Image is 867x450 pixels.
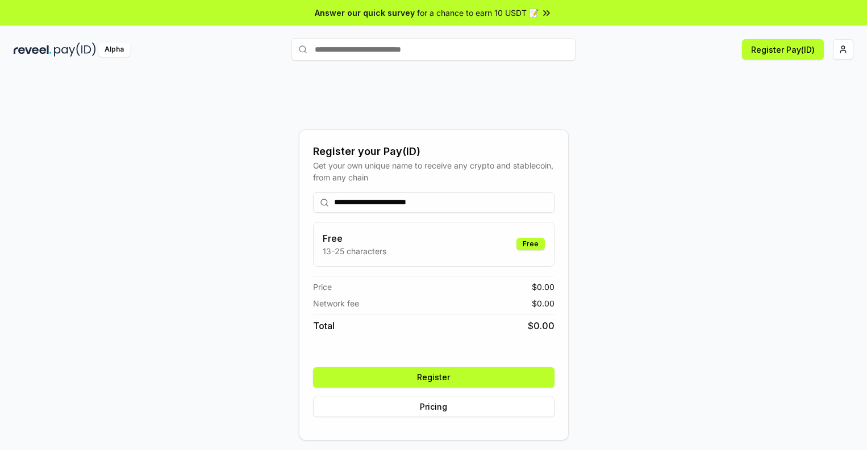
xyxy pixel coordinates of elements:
[417,7,539,19] span: for a chance to earn 10 USDT 📝
[323,245,386,257] p: 13-25 characters
[313,159,555,183] div: Get your own unique name to receive any crypto and stablecoin, from any chain
[313,297,359,309] span: Network fee
[742,39,824,60] button: Register Pay(ID)
[14,43,52,57] img: reveel_dark
[313,367,555,388] button: Register
[528,319,555,333] span: $ 0.00
[313,144,555,159] div: Register your Pay(ID)
[313,397,555,417] button: Pricing
[315,7,415,19] span: Answer our quick survey
[532,281,555,293] span: $ 0.00
[516,238,545,250] div: Free
[532,297,555,309] span: $ 0.00
[313,319,335,333] span: Total
[54,43,96,57] img: pay_id
[313,281,332,293] span: Price
[98,43,130,57] div: Alpha
[323,232,386,245] h3: Free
